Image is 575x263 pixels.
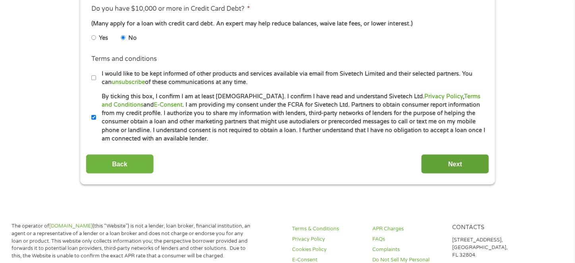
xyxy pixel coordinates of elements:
label: Do you have $10,000 or more in Credit Card Debt? [91,5,250,13]
a: FAQs [372,236,443,244]
a: Terms and Conditions [102,93,480,108]
label: I would like to be kept informed of other products and services available via email from Sivetech... [96,70,486,87]
a: Privacy Policy [424,93,463,100]
a: [DOMAIN_NAME] [49,223,93,230]
a: E-Consent [154,101,182,108]
label: Terms and conditions [91,55,157,63]
p: [STREET_ADDRESS], [GEOGRAPHIC_DATA], FL 32804. [453,237,523,259]
input: Back [86,154,154,174]
label: Yes [99,34,108,43]
a: Complaints [372,246,443,254]
a: Terms & Conditions [292,226,363,233]
a: Privacy Policy [292,236,363,244]
label: No [128,34,137,43]
label: By ticking this box, I confirm I am at least [DEMOGRAPHIC_DATA]. I confirm I have read and unders... [96,92,486,143]
input: Next [421,154,489,174]
a: APR Charges [372,226,443,233]
h4: Contacts [453,224,523,232]
p: The operator of (this “Website”) is not a lender, loan broker, financial institution, an agent or... [12,223,252,260]
div: (Many apply for a loan with credit card debt. An expert may help reduce balances, waive late fees... [91,19,483,28]
a: unsubscribe [112,79,145,86]
a: Cookies Policy [292,246,363,254]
